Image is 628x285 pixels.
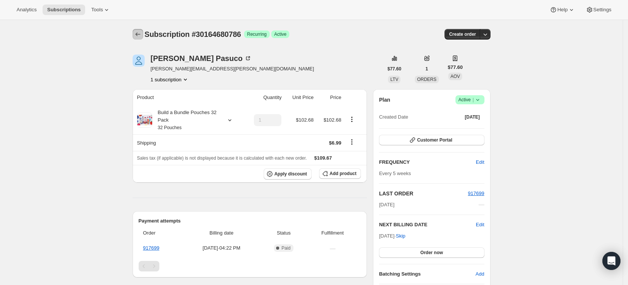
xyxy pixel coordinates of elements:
[396,232,405,240] span: Skip
[91,7,103,13] span: Tools
[158,125,182,130] small: 32 Pouches
[284,89,316,106] th: Unit Price
[476,159,484,166] span: Edit
[309,229,356,237] span: Fulfillment
[379,135,484,145] button: Customer Portal
[379,270,475,278] h6: Batching Settings
[426,66,428,72] span: 1
[557,7,567,13] span: Help
[379,96,390,104] h2: Plan
[421,64,433,74] button: 1
[449,31,476,37] span: Create order
[274,171,307,177] span: Apply discount
[468,191,484,196] a: 917699
[139,217,361,225] h2: Payment attempts
[184,244,259,252] span: [DATE] · 04:22 PM
[379,233,405,239] span: [DATE] ·
[145,30,241,38] span: Subscription #30164680786
[475,270,484,278] span: Add
[379,247,484,258] button: Order now
[602,252,620,270] div: Open Intercom Messenger
[274,31,287,37] span: Active
[445,29,480,40] button: Create order
[151,55,252,62] div: [PERSON_NAME] Pasuco
[139,261,361,271] nav: Pagination
[417,77,436,82] span: ORDERS
[143,245,159,251] a: 917699
[264,168,312,180] button: Apply discount
[468,190,484,197] button: 917699
[471,156,489,168] button: Edit
[391,230,410,242] button: Skip
[346,115,358,123] button: Product actions
[379,190,468,197] h2: LAST ORDER
[379,221,476,229] h2: NEXT BILLING DATE
[476,221,484,229] button: Edit
[281,245,290,251] span: Paid
[314,155,332,161] span: $109.67
[420,250,443,256] span: Order now
[17,7,37,13] span: Analytics
[133,55,145,67] span: Sheri Pasuco
[324,117,341,123] span: $102.68
[133,29,143,40] button: Subscriptions
[329,140,341,146] span: $6.99
[458,96,481,104] span: Active
[87,5,115,15] button: Tools
[43,5,85,15] button: Subscriptions
[388,66,402,72] span: $77.60
[593,7,611,13] span: Settings
[263,229,304,237] span: Status
[152,109,220,131] div: Build a Bundle Pouches 32 Pack
[319,168,361,179] button: Add product
[460,112,484,122] button: [DATE]
[451,74,460,79] span: AOV
[47,7,81,13] span: Subscriptions
[151,65,314,73] span: [PERSON_NAME][EMAIL_ADDRESS][PERSON_NAME][DOMAIN_NAME]
[471,268,489,280] button: Add
[581,5,616,15] button: Settings
[379,201,394,209] span: [DATE]
[184,229,259,237] span: Billing date
[465,114,480,120] span: [DATE]
[137,155,307,161] span: Sales tax (if applicable) is not displayed because it is calculated with each new order.
[151,76,189,83] button: Product actions
[379,171,411,176] span: Every 5 weeks
[330,171,356,177] span: Add product
[12,5,41,15] button: Analytics
[296,117,313,123] span: $102.68
[244,89,284,106] th: Quantity
[448,64,463,71] span: $77.60
[383,64,406,74] button: $77.60
[133,89,244,106] th: Product
[417,137,452,143] span: Customer Portal
[139,225,182,241] th: Order
[316,89,343,106] th: Price
[379,113,408,121] span: Created Date
[472,97,474,103] span: |
[390,77,398,82] span: LTV
[545,5,579,15] button: Help
[247,31,267,37] span: Recurring
[133,134,244,151] th: Shipping
[379,159,476,166] h2: FREQUENCY
[346,138,358,146] button: Shipping actions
